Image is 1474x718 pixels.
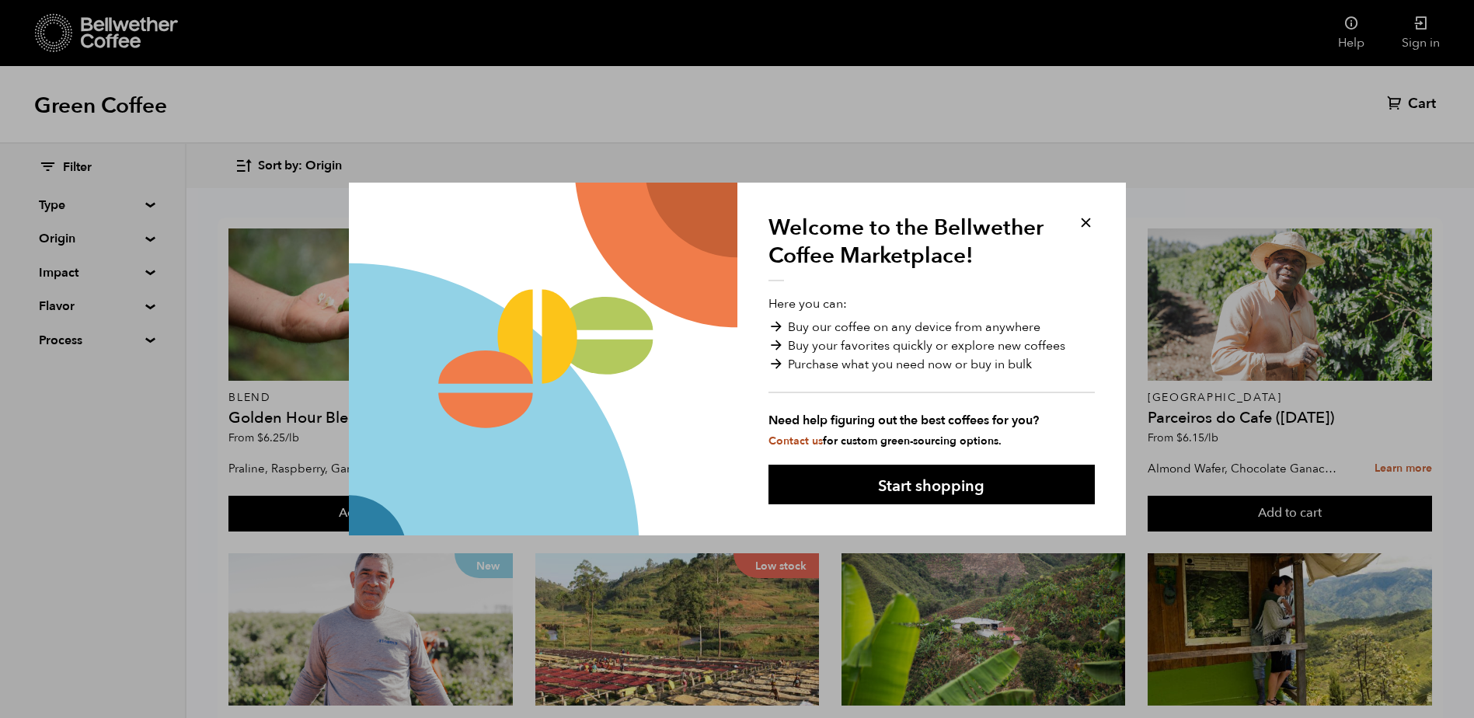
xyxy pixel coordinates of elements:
small: for custom green-sourcing options. [768,434,1002,448]
li: Buy our coffee on any device from anywhere [768,318,1095,336]
h1: Welcome to the Bellwether Coffee Marketplace! [768,214,1056,282]
a: Contact us [768,434,823,448]
strong: Need help figuring out the best coffees for you? [768,411,1095,430]
button: Start shopping [768,465,1095,504]
li: Buy your favorites quickly or explore new coffees [768,336,1095,355]
li: Purchase what you need now or buy in bulk [768,355,1095,374]
p: Here you can: [768,295,1095,448]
